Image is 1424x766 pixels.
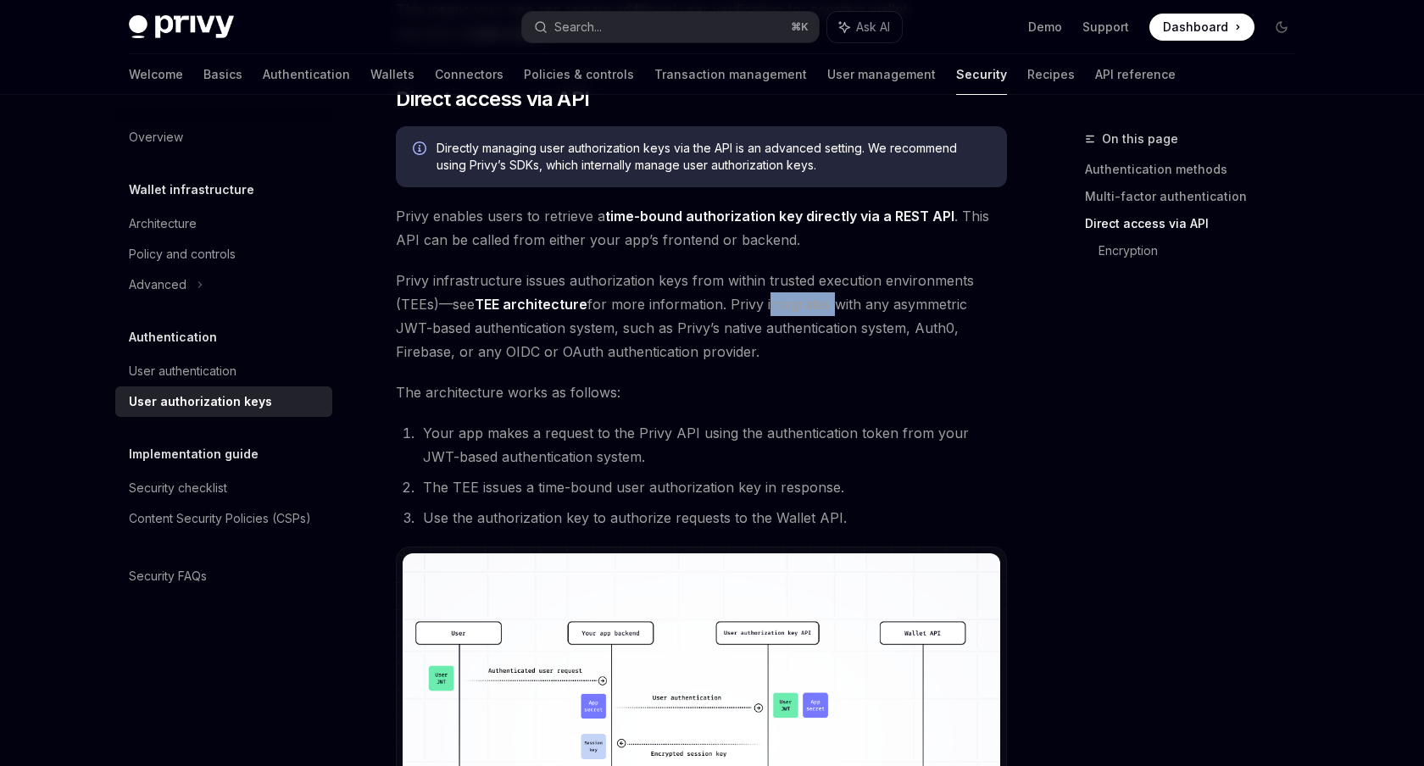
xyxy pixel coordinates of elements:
strong: time-bound authorization key directly via a REST API [605,208,954,225]
span: Ask AI [856,19,890,36]
img: dark logo [129,15,234,39]
a: Authentication [263,54,350,95]
a: Security [956,54,1007,95]
a: User authorization keys [115,386,332,417]
li: Your app makes a request to the Privy API using the authentication token from your JWT-based auth... [418,421,1007,469]
h5: Wallet infrastructure [129,180,254,200]
div: Advanced [129,275,186,295]
span: Direct access via API [396,86,589,113]
a: Basics [203,54,242,95]
div: Search... [554,17,602,37]
span: ⌘ K [791,20,809,34]
a: Direct access via API [1085,210,1309,237]
h5: Authentication [129,327,217,347]
a: Architecture [115,208,332,239]
button: Toggle dark mode [1268,14,1295,41]
div: Security checklist [129,478,227,498]
a: Policies & controls [524,54,634,95]
a: Authentication methods [1085,156,1309,183]
li: The TEE issues a time-bound user authorization key in response. [418,475,1007,499]
span: Dashboard [1163,19,1228,36]
a: Recipes [1027,54,1075,95]
a: Wallets [370,54,414,95]
div: User authentication [129,361,236,381]
a: Welcome [129,54,183,95]
a: Overview [115,122,332,153]
a: Support [1082,19,1129,36]
a: Demo [1028,19,1062,36]
a: TEE architecture [475,296,587,314]
span: Privy infrastructure issues authorization keys from within trusted execution environments (TEEs)—... [396,269,1007,364]
a: User management [827,54,936,95]
a: Encryption [1099,237,1309,264]
a: Security FAQs [115,561,332,591]
div: Architecture [129,214,197,234]
span: The architecture works as follows: [396,380,1007,404]
a: Security checklist [115,473,332,503]
a: API reference [1095,54,1176,95]
a: Content Security Policies (CSPs) [115,503,332,534]
div: Security FAQs [129,566,207,586]
div: User authorization keys [129,391,272,412]
li: Use the authorization key to authorize requests to the Wallet API. [418,506,1007,530]
a: User authentication [115,356,332,386]
a: Connectors [435,54,503,95]
a: Multi-factor authentication [1085,183,1309,210]
button: Ask AI [827,12,902,42]
button: Search...⌘K [522,12,819,42]
div: Content Security Policies (CSPs) [129,508,311,529]
h5: Implementation guide [129,444,259,464]
span: Privy enables users to retrieve a . This API can be called from either your app’s frontend or bac... [396,204,1007,252]
div: Policy and controls [129,244,236,264]
a: Transaction management [654,54,807,95]
a: Dashboard [1149,14,1254,41]
span: Directly managing user authorization keys via the API is an advanced setting. We recommend using ... [437,140,990,174]
span: On this page [1102,129,1178,149]
a: Policy and controls [115,239,332,269]
svg: Info [413,142,430,158]
div: Overview [129,127,183,147]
